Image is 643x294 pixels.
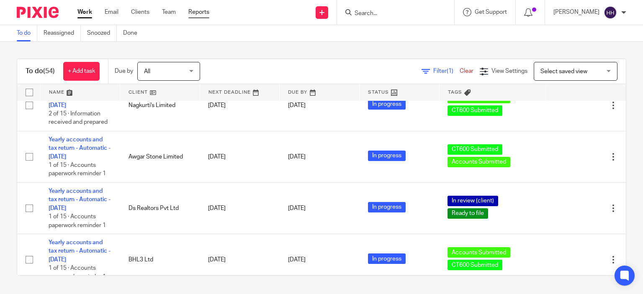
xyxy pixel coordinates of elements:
td: [DATE] [200,183,280,234]
img: svg%3E [604,6,617,19]
a: Yearly accounts and tax return - Automatic - [DATE] [49,137,111,160]
td: [DATE] [200,234,280,286]
td: [DATE] [200,131,280,182]
td: [DATE] [200,79,280,131]
span: In progress [368,99,406,110]
a: Yearly accounts and tax return - Automatic - [DATE] [49,85,111,108]
span: Accounts Submitted [448,247,510,258]
span: In progress [368,151,406,161]
a: Clients [131,8,149,16]
span: CT600 Submitted [448,144,502,155]
a: Snoozed [87,25,117,41]
span: In progress [368,202,406,212]
span: 2 of 15 · Information received and prepared [49,111,108,125]
span: CT600 Submitted [448,260,502,270]
a: Reassigned [44,25,81,41]
span: View Settings [491,68,527,74]
span: 1 of 15 · Accounts paperwork reminder 1 [49,265,106,280]
span: CT600 Submitted [448,105,502,116]
td: Ds Realtors Pvt Ltd [120,183,200,234]
a: Work [77,8,92,16]
p: [PERSON_NAME] [553,8,599,16]
span: In review (client) [448,196,498,206]
a: Email [105,8,118,16]
span: Ready to file [448,208,488,219]
td: Awgar Stone Limited [120,131,200,182]
span: Get Support [475,9,507,15]
a: Yearly accounts and tax return - Automatic - [DATE] [49,240,111,263]
span: In progress [368,253,406,264]
span: Filter [433,68,460,74]
a: Reports [188,8,209,16]
span: Tags [448,90,462,95]
p: Due by [115,67,133,75]
a: Done [123,25,144,41]
span: [DATE] [288,102,306,108]
span: All [144,69,150,74]
span: Select saved view [540,69,587,74]
span: (1) [447,68,453,74]
span: Accounts Submitted [448,157,510,167]
span: (54) [43,68,55,74]
a: Yearly accounts and tax return - Automatic - [DATE] [49,188,111,211]
td: BHL3 Ltd [120,234,200,286]
span: [DATE] [288,257,306,263]
h1: To do [26,67,55,76]
a: + Add task [63,62,100,81]
td: Nagkurti's Limited [120,79,200,131]
a: Clear [460,68,473,74]
img: Pixie [17,7,59,18]
span: [DATE] [288,205,306,211]
a: Team [162,8,176,16]
a: To do [17,25,37,41]
input: Search [354,10,429,18]
span: [DATE] [288,154,306,160]
span: 1 of 15 · Accounts paperwork reminder 1 [49,162,106,177]
span: 1 of 15 · Accounts paperwork reminder 1 [49,214,106,228]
